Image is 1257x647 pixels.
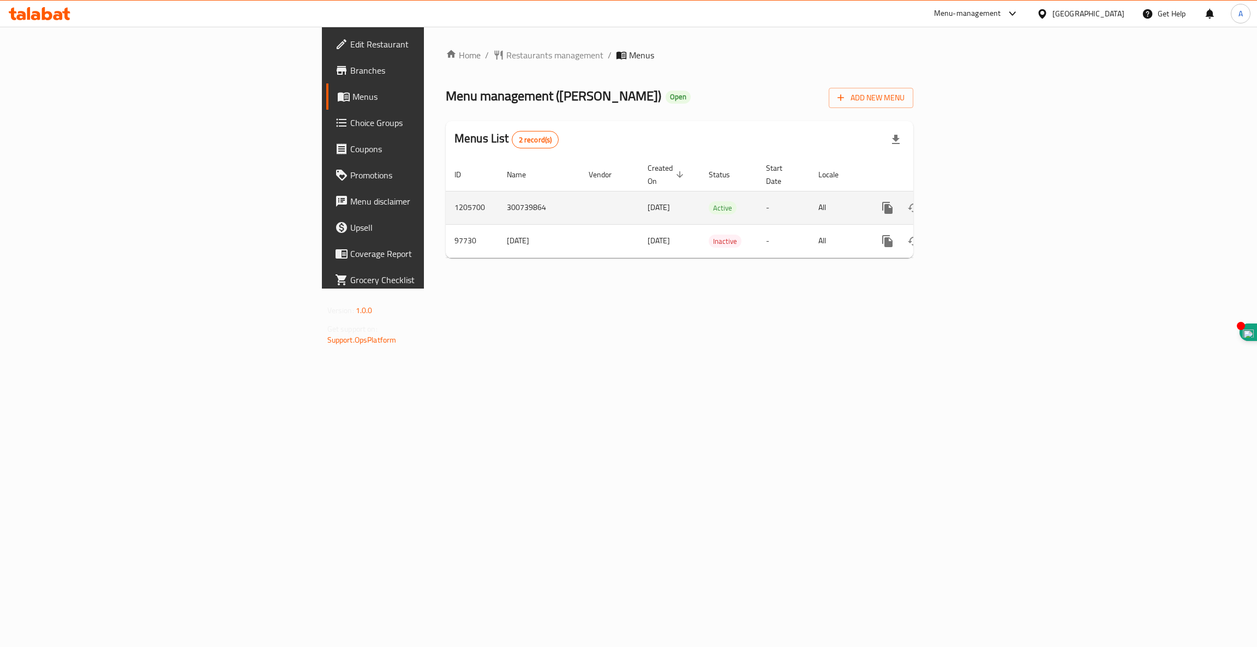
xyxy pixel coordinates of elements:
td: All [810,224,866,257]
div: Open [666,91,691,104]
td: 300739864 [498,191,580,224]
a: Promotions [326,162,532,188]
span: Promotions [350,169,523,182]
span: Add New Menu [837,91,905,105]
div: Menu-management [934,7,1001,20]
span: Menus [629,49,654,62]
a: Coverage Report [326,241,532,267]
a: Upsell [326,214,532,241]
span: 1.0.0 [356,303,373,317]
span: Open [666,92,691,101]
a: Restaurants management [493,49,603,62]
span: Branches [350,64,523,77]
div: Total records count [512,131,559,148]
button: more [875,195,901,221]
a: Menus [326,83,532,110]
button: more [875,228,901,254]
a: Menu disclaimer [326,188,532,214]
li: / [608,49,612,62]
span: Edit Restaurant [350,38,523,51]
button: Change Status [901,195,927,221]
span: Coupons [350,142,523,155]
table: enhanced table [446,158,988,258]
span: Name [507,168,540,181]
h2: Menus List [454,130,559,148]
a: Branches [326,57,532,83]
nav: breadcrumb [446,49,913,62]
span: Active [709,202,737,214]
span: Vendor [589,168,626,181]
span: Locale [818,168,853,181]
a: Support.OpsPlatform [327,333,397,347]
span: ID [454,168,475,181]
a: Choice Groups [326,110,532,136]
a: Edit Restaurant [326,31,532,57]
span: Inactive [709,235,741,248]
span: Created On [648,161,687,188]
span: Menu management ( [PERSON_NAME] ) [446,83,661,108]
span: Upsell [350,221,523,234]
span: Menu disclaimer [350,195,523,208]
span: 2 record(s) [512,135,559,145]
span: Restaurants management [506,49,603,62]
span: A [1238,8,1243,20]
span: Coverage Report [350,247,523,260]
span: [DATE] [648,233,670,248]
td: - [757,224,810,257]
div: Export file [883,127,909,153]
td: [DATE] [498,224,580,257]
span: Choice Groups [350,116,523,129]
span: Version: [327,303,354,317]
div: Active [709,201,737,214]
td: - [757,191,810,224]
td: All [810,191,866,224]
div: [GEOGRAPHIC_DATA] [1052,8,1124,20]
button: Change Status [901,228,927,254]
a: Coupons [326,136,532,162]
span: [DATE] [648,200,670,214]
span: Grocery Checklist [350,273,523,286]
span: Start Date [766,161,797,188]
a: Grocery Checklist [326,267,532,293]
span: Get support on: [327,322,378,336]
button: Add New Menu [829,88,913,108]
span: Status [709,168,744,181]
span: Menus [352,90,523,103]
th: Actions [866,158,988,191]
